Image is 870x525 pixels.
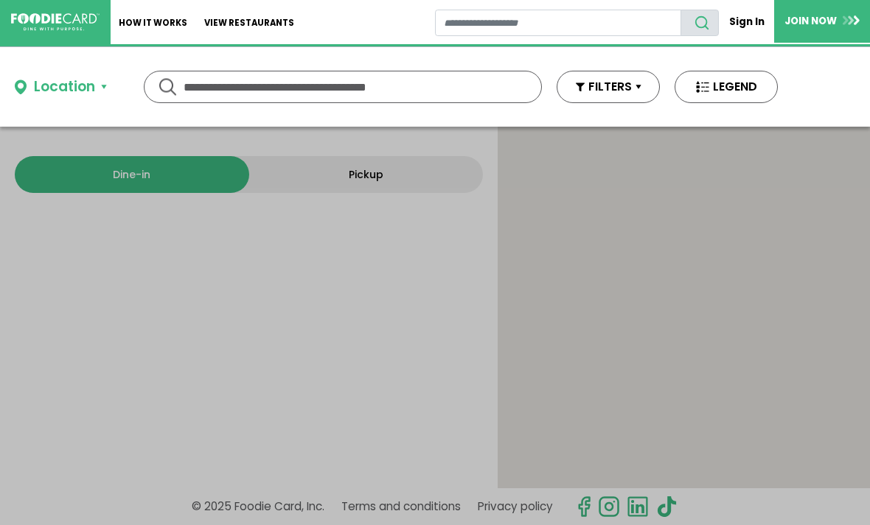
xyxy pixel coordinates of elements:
[11,13,100,31] img: FoodieCard; Eat, Drink, Save, Donate
[675,71,778,103] button: LEGEND
[557,71,660,103] button: FILTERS
[681,10,719,36] button: search
[34,77,95,98] div: Location
[435,10,682,36] input: restaurant search
[15,77,107,98] button: Location
[719,9,774,35] a: Sign In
